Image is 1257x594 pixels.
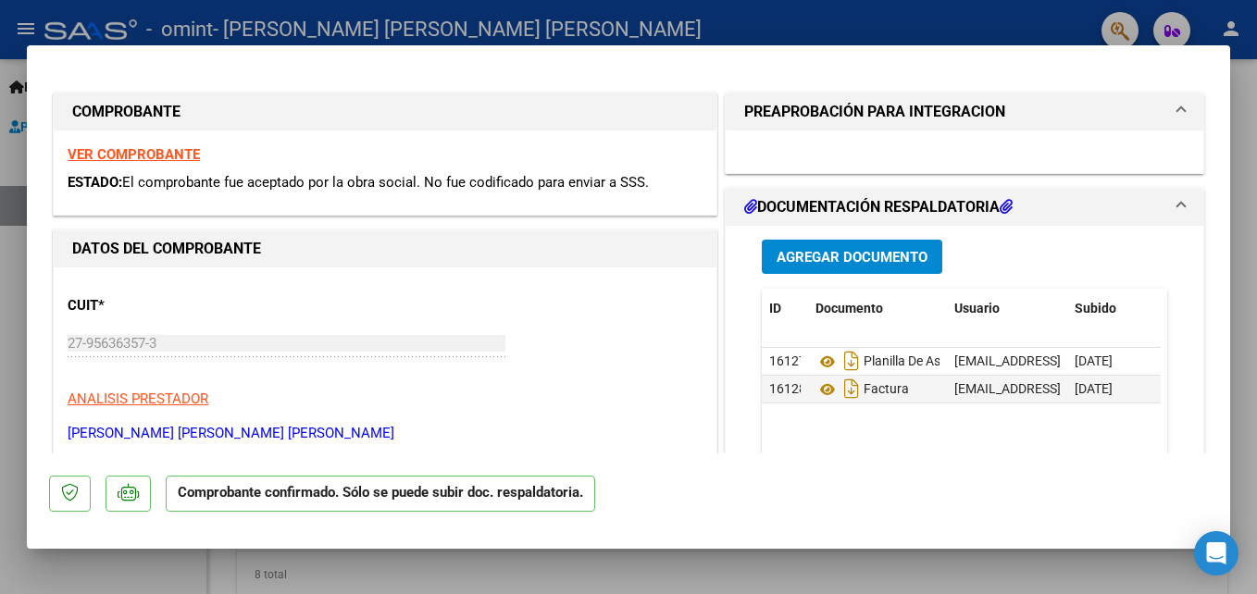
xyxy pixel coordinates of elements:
[1075,353,1113,368] span: [DATE]
[72,240,261,257] strong: DATOS DEL COMPROBANTE
[726,93,1203,130] mat-expansion-panel-header: PREAPROBACIÓN PARA INTEGRACION
[726,189,1203,226] mat-expansion-panel-header: DOCUMENTACIÓN RESPALDATORIA
[1075,301,1116,316] span: Subido
[744,101,1005,123] h1: PREAPROBACIÓN PARA INTEGRACION
[68,146,200,163] a: VER COMPROBANTE
[1194,531,1238,575] div: Open Intercom Messenger
[1067,289,1160,328] datatable-header-cell: Subido
[762,289,808,328] datatable-header-cell: ID
[769,381,806,396] span: 16128
[68,295,258,316] p: CUIT
[1160,289,1252,328] datatable-header-cell: Acción
[815,301,883,316] span: Documento
[68,423,703,444] p: [PERSON_NAME] [PERSON_NAME] [PERSON_NAME]
[769,301,781,316] span: ID
[815,382,909,397] span: Factura
[947,289,1067,328] datatable-header-cell: Usuario
[777,249,927,266] span: Agregar Documento
[166,476,595,512] p: Comprobante confirmado. Sólo se puede subir doc. respaldatoria.
[762,240,942,274] button: Agregar Documento
[815,354,985,369] span: Planilla De Asistencia
[840,346,864,376] i: Descargar documento
[726,130,1203,173] div: PREAPROBACIÓN PARA INTEGRACION
[68,390,208,407] span: ANALISIS PRESTADOR
[769,353,806,368] span: 16127
[122,174,649,191] span: El comprobante fue aceptado por la obra social. No fue codificado para enviar a SSS.
[72,103,180,120] strong: COMPROBANTE
[68,174,122,191] span: ESTADO:
[1075,381,1113,396] span: [DATE]
[840,374,864,403] i: Descargar documento
[744,196,1013,218] h1: DOCUMENTACIÓN RESPALDATORIA
[808,289,947,328] datatable-header-cell: Documento
[954,301,1000,316] span: Usuario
